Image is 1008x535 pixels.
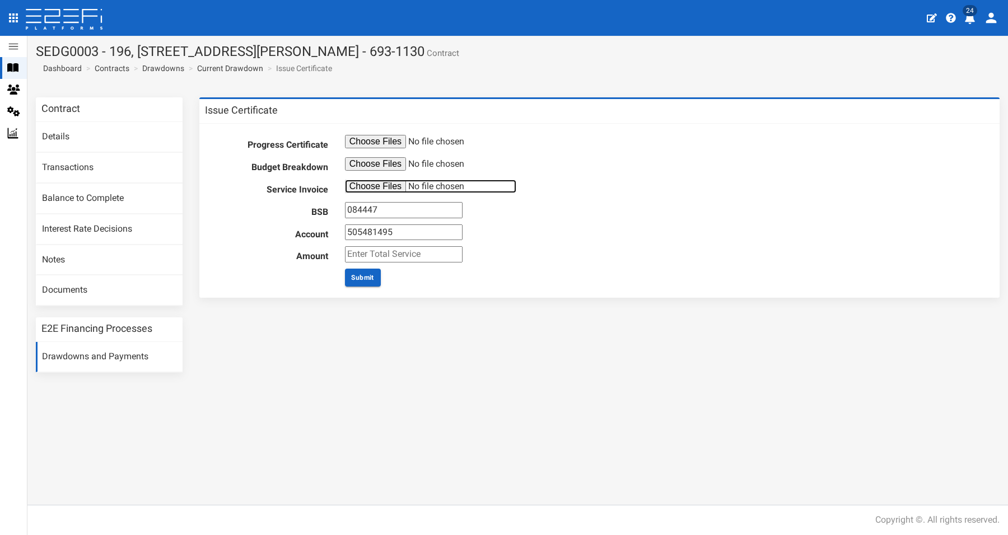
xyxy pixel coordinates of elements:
input: Enter BSB [345,202,463,218]
label: Service Invoice [205,180,337,196]
h1: SEDG0003 - 196, [STREET_ADDRESS][PERSON_NAME] - 693-1130 [36,44,1000,59]
a: Dashboard [39,63,82,74]
h3: Contract [41,104,80,114]
a: Interest Rate Decisions [36,214,183,245]
div: Copyright ©. All rights reserved. [875,514,1000,527]
label: Progress Certificate [205,135,337,152]
label: Amount [205,246,337,263]
a: Details [36,122,183,152]
a: Drawdowns and Payments [36,342,183,372]
a: Notes [36,245,183,275]
a: Drawdowns [142,63,184,74]
h3: Issue Certificate [205,105,278,115]
span: Dashboard [39,64,82,73]
input: Enter Account Number [345,224,463,241]
button: Submit [345,269,381,287]
h3: E2E Financing Processes [41,323,152,334]
label: Budget Breakdown [205,157,337,174]
a: Balance to Complete [36,184,183,214]
a: Current Drawdown [197,63,263,74]
input: Enter Total Service [345,246,463,262]
label: BSB [205,202,337,219]
a: Documents [36,275,183,306]
small: Contract [424,49,459,58]
label: Account [205,224,337,241]
li: Issue Certificate [265,63,332,74]
a: Transactions [36,153,183,183]
a: Contracts [95,63,129,74]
